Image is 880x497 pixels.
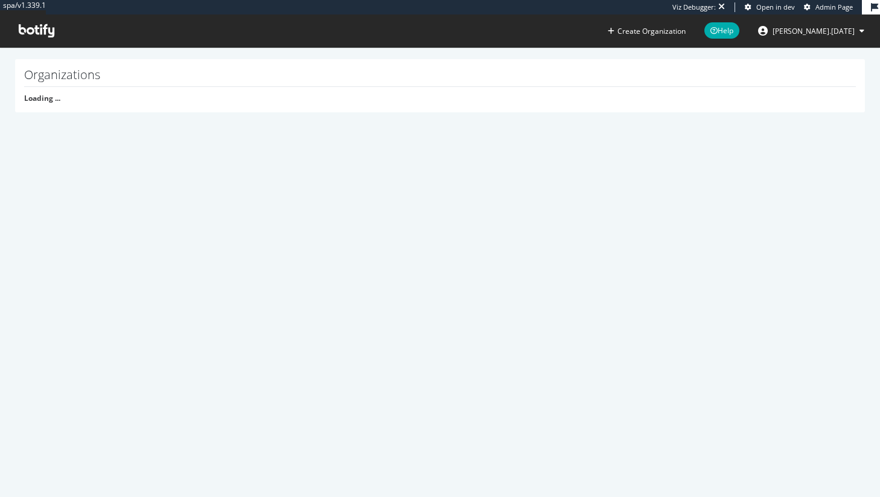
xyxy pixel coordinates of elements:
[745,2,795,12] a: Open in dev
[24,93,60,103] strong: Loading ...
[804,2,853,12] a: Admin Page
[672,2,716,12] div: Viz Debugger:
[748,21,874,40] button: [PERSON_NAME].[DATE]
[756,2,795,11] span: Open in dev
[607,25,686,37] button: Create Organization
[773,26,855,36] span: alexander.ramadan
[24,68,856,87] h1: Organizations
[815,2,853,11] span: Admin Page
[704,22,739,39] span: Help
